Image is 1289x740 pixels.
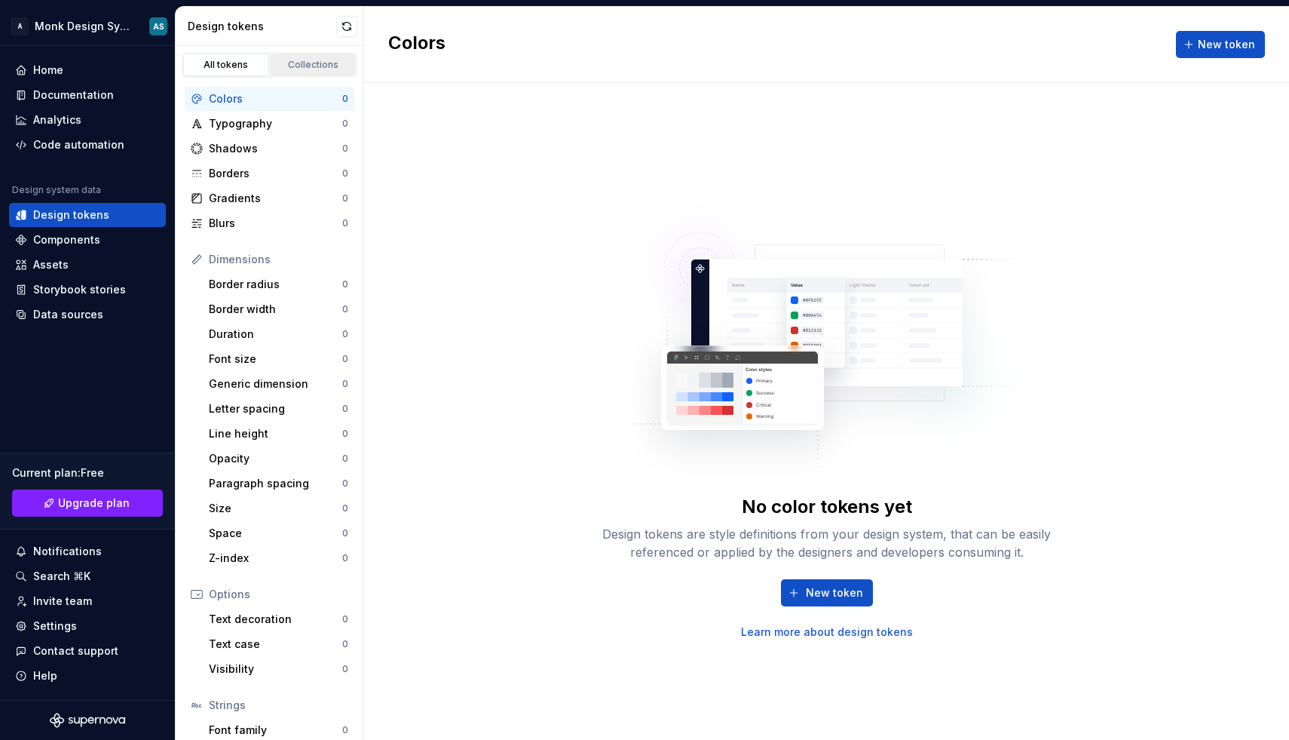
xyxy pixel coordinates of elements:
a: Shadows0 [185,137,354,161]
div: 0 [342,93,348,105]
div: Design tokens [188,19,336,34]
div: Space [209,526,342,541]
div: Font size [209,352,342,367]
a: Blurs0 [185,211,354,235]
div: 0 [342,303,348,315]
div: Components [33,232,100,247]
div: Gradients [209,191,342,206]
a: Learn more about design tokens [741,625,913,640]
div: 0 [342,453,348,465]
div: Invite team [33,594,92,609]
a: Typography0 [185,112,354,136]
div: 0 [342,118,348,130]
div: 0 [342,428,348,440]
div: Dimensions [209,252,348,267]
a: Colors0 [185,87,354,111]
a: Components [9,228,166,252]
div: 0 [342,217,348,229]
div: 0 [342,167,348,180]
a: Documentation [9,83,166,107]
button: New token [1176,31,1265,58]
div: Letter spacing [209,401,342,416]
div: Strings [209,698,348,713]
button: Search ⌘K [9,564,166,588]
div: Shadows [209,141,342,156]
span: New token [1198,37,1255,52]
div: 0 [342,278,348,290]
div: Z-index [209,551,342,566]
div: Colors [209,91,342,106]
div: Assets [33,257,69,272]
div: Generic dimension [209,376,342,391]
a: Upgrade plan [12,490,163,517]
button: Help [9,664,166,688]
div: 0 [342,638,348,650]
a: Analytics [9,108,166,132]
div: 0 [342,724,348,736]
div: Blurs [209,216,342,231]
a: Generic dimension0 [203,372,354,396]
div: Collections [276,59,351,71]
a: Borders0 [185,161,354,186]
a: Duration0 [203,322,354,346]
div: 0 [342,403,348,415]
div: Help [33,668,57,683]
div: Duration [209,327,342,342]
a: Text decoration0 [203,607,354,631]
div: Options [209,587,348,602]
a: Border radius0 [203,272,354,296]
div: 0 [342,192,348,204]
a: Letter spacing0 [203,397,354,421]
div: Font family [209,723,342,738]
div: Visibility [209,662,342,677]
div: AS [153,20,164,32]
div: 0 [342,613,348,625]
a: Z-index0 [203,546,354,570]
button: Notifications [9,539,166,563]
a: Assets [9,253,166,277]
div: 0 [342,663,348,675]
a: Gradients0 [185,186,354,210]
svg: Supernova Logo [50,713,125,728]
div: Home [33,63,63,78]
div: Text decoration [209,612,342,627]
div: Documentation [33,88,114,103]
button: New token [781,579,873,606]
h2: Colors [388,31,445,58]
a: Paragraph spacing0 [203,471,354,496]
div: 0 [342,353,348,365]
a: Code automation [9,133,166,157]
div: 0 [342,328,348,340]
div: 0 [342,378,348,390]
a: Line height0 [203,422,354,446]
div: Current plan : Free [12,465,163,481]
div: Opacity [209,451,342,466]
a: Invite team [9,589,166,613]
div: All tokens [188,59,264,71]
button: AMonk Design SystemAS [3,10,172,42]
span: New token [806,585,863,600]
a: Text case0 [203,632,354,656]
div: Monk Design System [35,19,131,34]
a: Data sources [9,302,166,327]
div: Notifications [33,544,102,559]
a: Font size0 [203,347,354,371]
div: Paragraph spacing [209,476,342,491]
a: Storybook stories [9,278,166,302]
a: Opacity0 [203,447,354,471]
div: Analytics [33,112,81,127]
div: No color tokens yet [742,495,912,519]
a: Settings [9,614,166,638]
div: Contact support [33,643,118,659]
div: 0 [342,527,348,539]
a: Border width0 [203,297,354,321]
a: Space0 [203,521,354,545]
div: Text case [209,637,342,652]
div: Design system data [12,184,101,196]
a: Size0 [203,496,354,520]
span: Upgrade plan [58,496,130,511]
div: Data sources [33,307,103,322]
div: Border radius [209,277,342,292]
div: Design tokens are style definitions from your design system, that can be easily referenced or app... [586,525,1068,561]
